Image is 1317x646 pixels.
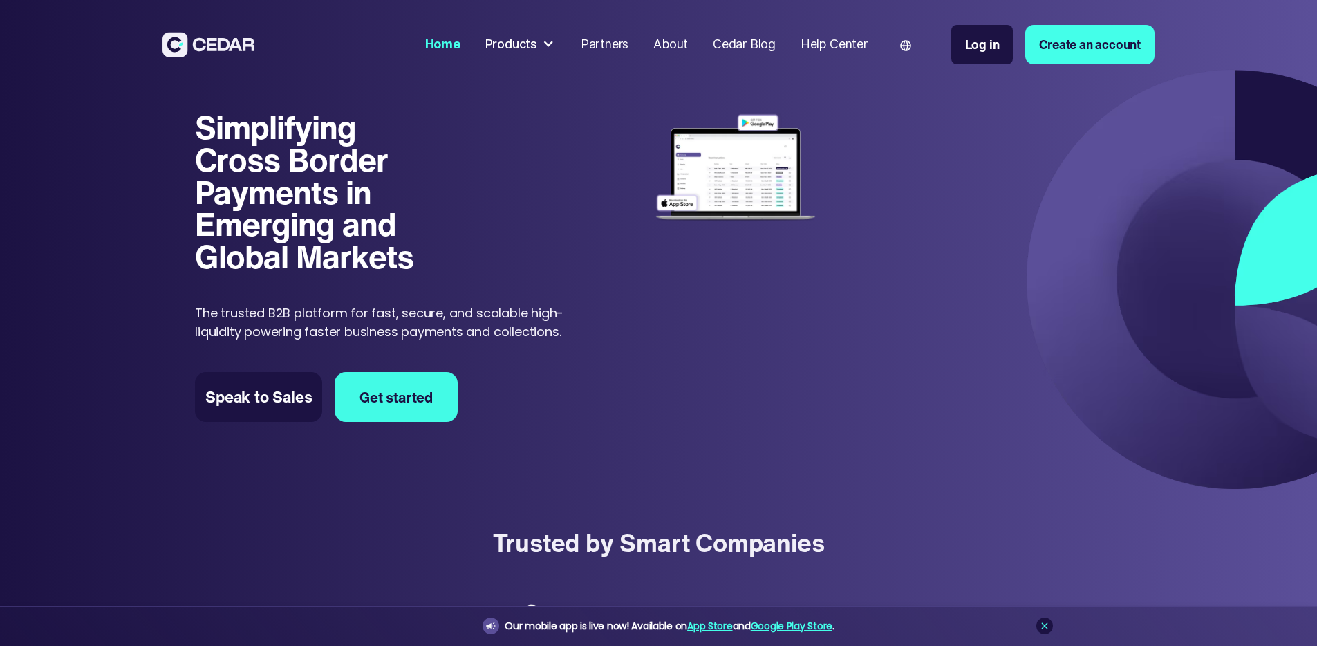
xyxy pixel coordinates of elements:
h1: Simplifying Cross Border Payments in Emerging and Global Markets [195,111,432,273]
div: Products [479,29,562,60]
img: Adebisi Foods logo [519,603,623,646]
div: Partners [581,35,628,54]
a: Log in [951,25,1014,64]
img: Dashboard of transactions [653,111,819,224]
a: Partners [575,28,635,61]
div: Products [485,35,537,54]
div: About [653,35,688,54]
a: Help Center [794,28,874,61]
a: Speak to Sales [195,372,322,422]
a: Home [419,28,467,61]
img: world icon [900,40,911,51]
p: The trusted B2B platform for fast, secure, and scalable high-liquidity powering faster business p... [195,304,590,341]
a: Cedar Blog [707,28,782,61]
div: Cedar Blog [713,35,776,54]
div: Log in [965,35,1000,54]
a: Get started [335,372,458,422]
a: About [647,28,694,61]
div: Help Center [801,35,868,54]
a: Create an account [1025,25,1155,64]
div: Home [425,35,460,54]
